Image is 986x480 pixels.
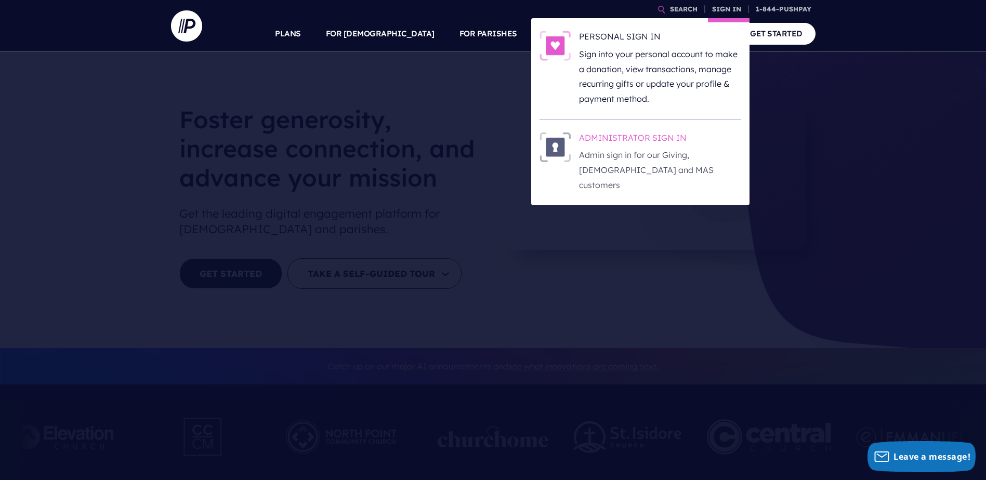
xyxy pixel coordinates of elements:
a: PERSONAL SIGN IN - Illustration PERSONAL SIGN IN Sign into your personal account to make a donati... [540,31,741,106]
h6: PERSONAL SIGN IN [579,31,741,46]
a: FOR [DEMOGRAPHIC_DATA] [326,16,435,52]
a: FOR PARISHES [459,16,517,52]
a: PLANS [275,16,301,52]
span: Leave a message! [893,451,970,462]
img: ADMINISTRATOR SIGN IN - Illustration [540,132,571,162]
p: Admin sign in for our Giving, [DEMOGRAPHIC_DATA] and MAS customers [579,148,741,192]
img: PERSONAL SIGN IN - Illustration [540,31,571,61]
button: Leave a message! [867,441,976,472]
p: Sign into your personal account to make a donation, view transactions, manage recurring gifts or ... [579,47,741,106]
a: EXPLORE [613,16,649,52]
h6: ADMINISTRATOR SIGN IN [579,132,741,148]
a: ADMINISTRATOR SIGN IN - Illustration ADMINISTRATOR SIGN IN Admin sign in for our Giving, [DEMOGRA... [540,132,741,193]
a: GET STARTED [737,23,816,44]
a: SOLUTIONS [542,16,588,52]
a: COMPANY [674,16,713,52]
